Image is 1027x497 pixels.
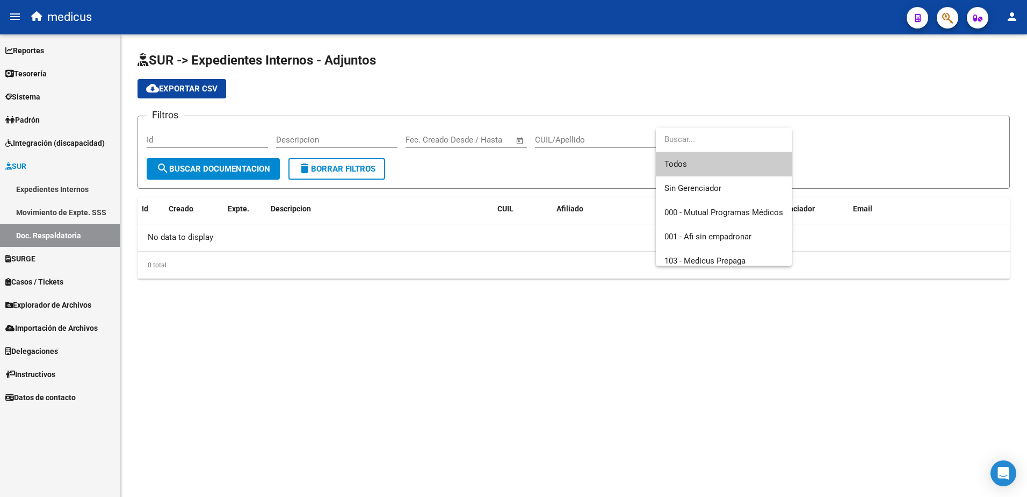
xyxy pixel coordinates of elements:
[664,256,746,266] span: 103 - Medicus Prepaga
[990,460,1016,486] div: Open Intercom Messenger
[664,232,751,242] span: 001 - Afi sin empadronar
[664,208,783,217] span: 000 - Mutual Programas Médicos
[664,183,721,193] span: Sin Gerenciador
[664,152,783,176] span: Todos
[656,127,792,152] input: dropdown search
